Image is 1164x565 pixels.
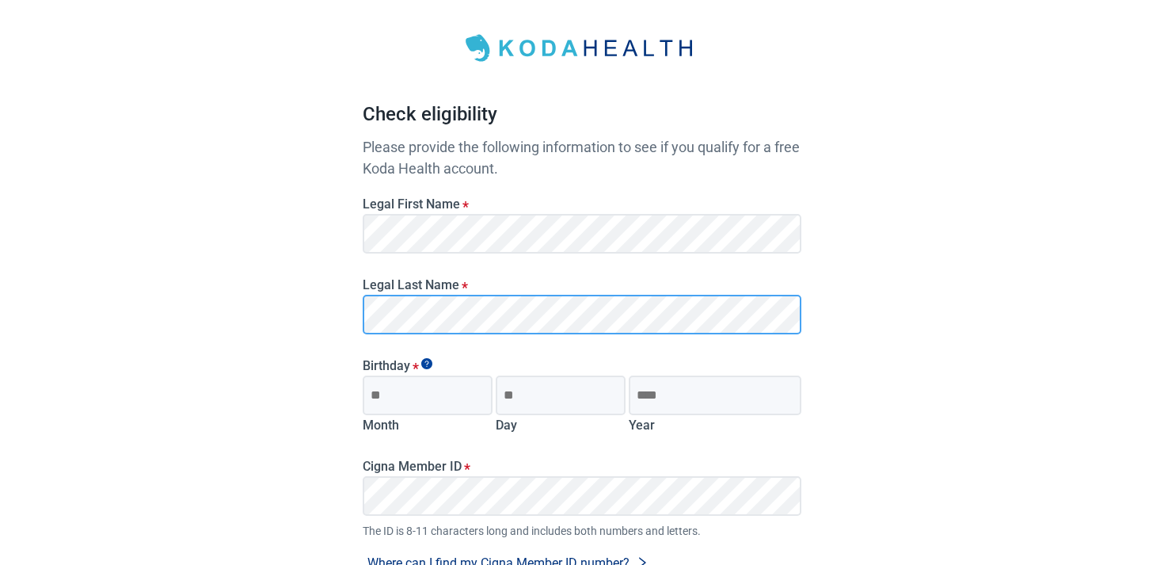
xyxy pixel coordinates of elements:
label: Cigna Member ID [363,459,801,474]
p: Please provide the following information to see if you qualify for a free Koda Health account. [363,136,801,179]
legend: Birthday [363,358,801,373]
label: Day [496,418,517,433]
span: The ID is 8-11 characters long and includes both numbers and letters. [363,522,801,540]
label: Legal First Name [363,197,801,212]
label: Month [363,418,399,433]
h1: Check eligibility [363,100,801,136]
label: Year [629,418,655,433]
input: Birth month [363,376,493,415]
span: Show tooltip [421,358,432,369]
img: Koda Health [455,29,709,68]
input: Birth day [496,376,626,415]
input: Birth year [629,376,801,415]
label: Legal Last Name [363,277,801,292]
